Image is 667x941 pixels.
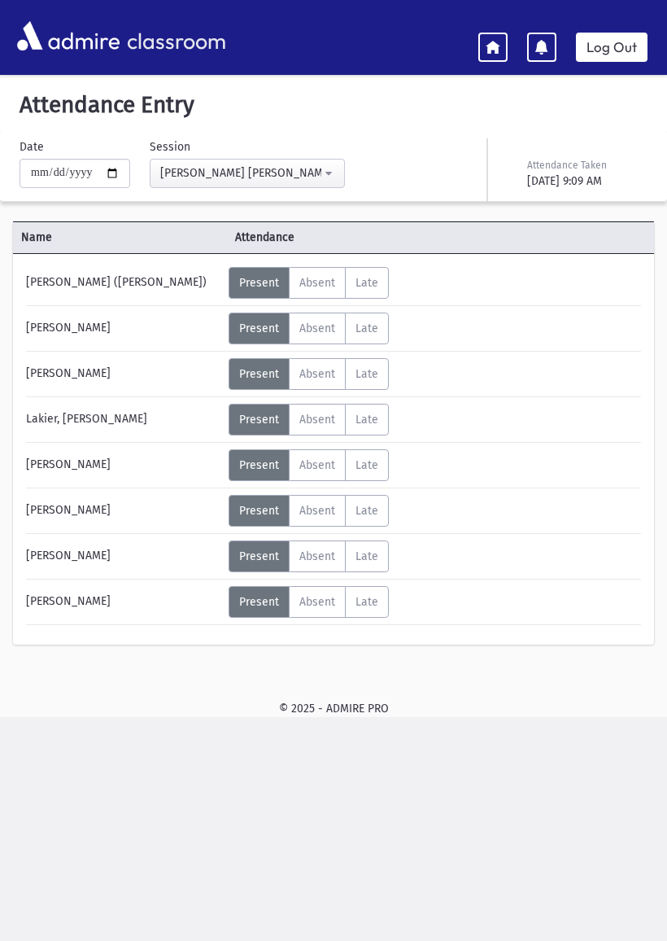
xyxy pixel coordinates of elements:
[150,159,345,188] button: Morah Rivki Cohen-Limudei Kodesh(9:00AM-2:00PM)
[355,549,378,563] span: Late
[13,17,124,55] img: AdmirePro
[227,229,601,246] span: Attendance
[355,504,378,518] span: Late
[239,367,279,381] span: Present
[229,449,389,481] div: AttTypes
[160,164,321,182] div: [PERSON_NAME] [PERSON_NAME]-Limudei Kodesh(9:00AM-2:00PM)
[527,173,644,190] div: [DATE] 9:09 AM
[355,413,378,427] span: Late
[299,276,335,290] span: Absent
[299,595,335,609] span: Absent
[299,549,335,563] span: Absent
[18,358,229,390] div: [PERSON_NAME]
[239,458,279,472] span: Present
[229,586,389,618] div: AttTypes
[299,504,335,518] span: Absent
[576,33,647,62] a: Log Out
[239,276,279,290] span: Present
[527,158,644,173] div: Attendance Taken
[239,322,279,335] span: Present
[239,504,279,518] span: Present
[18,404,229,435] div: Lakier, [PERSON_NAME]
[150,138,190,155] label: Session
[229,267,389,299] div: AttTypes
[229,358,389,390] div: AttTypes
[18,586,229,618] div: [PERSON_NAME]
[229,404,389,435] div: AttTypes
[299,322,335,335] span: Absent
[18,495,229,527] div: [PERSON_NAME]
[355,458,378,472] span: Late
[124,15,226,58] span: classroom
[18,449,229,481] div: [PERSON_NAME]
[239,549,279,563] span: Present
[355,276,378,290] span: Late
[13,700,654,717] div: © 2025 - ADMIRE PRO
[18,541,229,572] div: [PERSON_NAME]
[13,229,227,246] span: Name
[299,367,335,381] span: Absent
[239,595,279,609] span: Present
[229,495,389,527] div: AttTypes
[18,267,229,299] div: [PERSON_NAME] ([PERSON_NAME])
[355,322,378,335] span: Late
[355,595,378,609] span: Late
[229,541,389,572] div: AttTypes
[299,458,335,472] span: Absent
[13,91,654,119] h5: Attendance Entry
[355,367,378,381] span: Late
[20,138,44,155] label: Date
[239,413,279,427] span: Present
[299,413,335,427] span: Absent
[229,313,389,344] div: AttTypes
[18,313,229,344] div: [PERSON_NAME]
